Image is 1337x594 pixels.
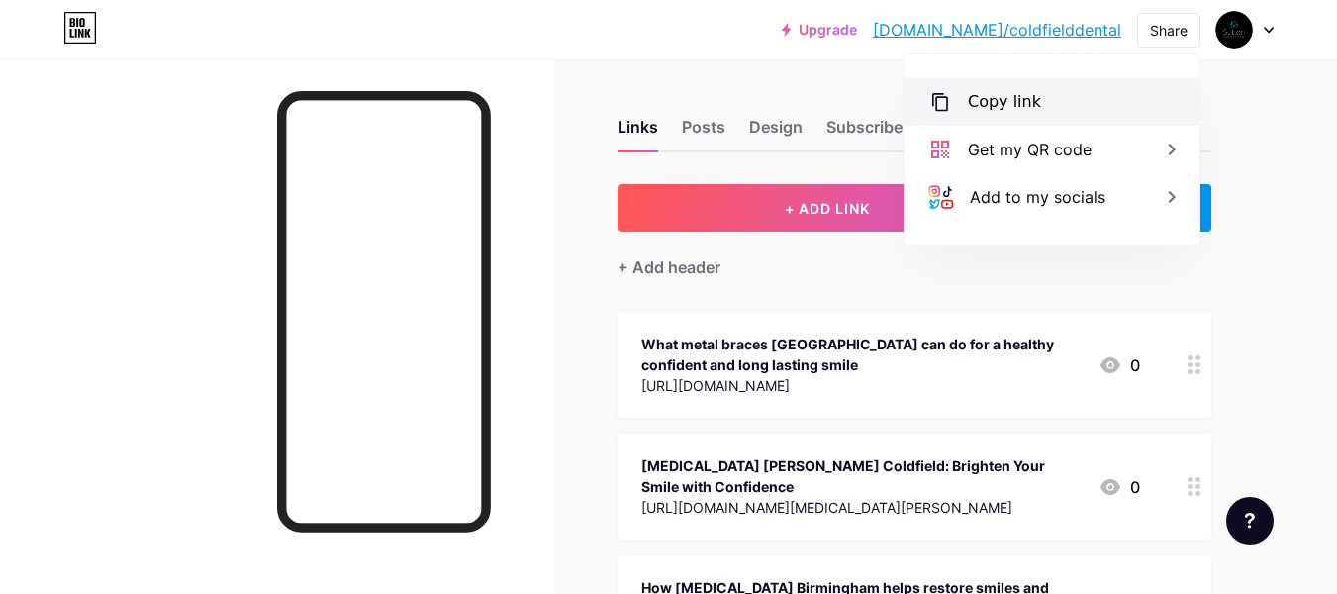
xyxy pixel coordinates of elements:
[1098,475,1140,499] div: 0
[1098,353,1140,377] div: 0
[618,184,1038,232] button: + ADD LINK
[785,200,870,217] span: + ADD LINK
[682,115,725,150] div: Posts
[970,185,1105,209] div: Add to my socials
[968,138,1092,161] div: Get my QR code
[641,334,1083,375] div: What metal braces [GEOGRAPHIC_DATA] can do for a healthy confident and long lasting smile
[1215,11,1253,49] img: coldfielddental
[782,22,857,38] a: Upgrade
[641,455,1083,497] div: [MEDICAL_DATA] [PERSON_NAME] Coldfield: Brighten Your Smile with Confidence
[641,497,1083,518] div: [URL][DOMAIN_NAME][MEDICAL_DATA][PERSON_NAME]
[968,90,1041,114] div: Copy link
[618,115,658,150] div: Links
[826,115,917,150] div: Subscribers
[749,115,803,150] div: Design
[641,375,1083,396] div: [URL][DOMAIN_NAME]
[618,255,720,279] div: + Add header
[873,18,1121,42] a: [DOMAIN_NAME]/coldfielddental
[1150,20,1188,41] div: Share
